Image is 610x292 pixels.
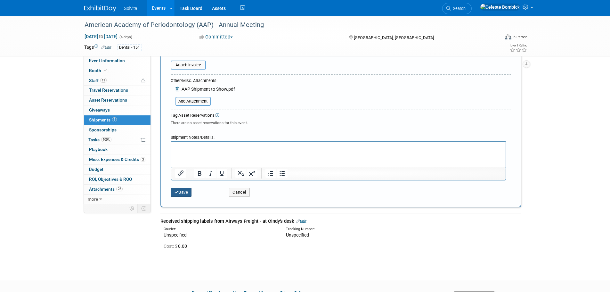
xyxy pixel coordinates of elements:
[88,196,98,202] span: more
[112,117,117,122] span: 1
[89,78,107,83] span: Staff
[84,56,150,66] a: Event Information
[84,135,150,145] a: Tasks100%
[89,127,117,132] span: Sponsorships
[137,204,150,213] td: Toggle Event Tabs
[84,125,150,135] a: Sponsorships
[116,187,123,191] span: 25
[89,68,109,73] span: Booth
[286,227,429,232] div: Tracking Number:
[89,167,103,172] span: Budget
[88,137,111,142] span: Tasks
[164,232,276,238] div: Unspecified
[205,169,216,178] button: Italic
[84,96,150,105] a: Asset Reservations
[171,119,511,126] div: There are no asset reservations for this event.
[84,44,111,51] td: Tags
[89,147,108,152] span: Playbook
[82,19,490,31] div: American Academy of Periodontology (AAP) - Annual Meeting
[126,204,138,213] td: Personalize Event Tab Strip
[84,175,150,184] a: ROI, Objectives & ROO
[101,137,111,142] span: 100%
[84,66,150,76] a: Booth
[451,6,466,11] span: Search
[84,5,116,12] img: ExhibitDay
[89,58,125,63] span: Event Information
[171,132,506,141] div: Shipment Notes/Details:
[216,169,227,178] button: Underline
[505,34,511,39] img: Format-Inperson.png
[164,244,190,249] span: 0.00
[354,35,434,40] span: [GEOGRAPHIC_DATA], [GEOGRAPHIC_DATA]
[119,35,132,39] span: (4 days)
[160,218,521,225] div: Received shipping labels from Airways Freight - at Cindy's desk
[171,142,506,167] iframe: Rich Text Area
[104,69,107,72] i: Booth reservation complete
[124,6,137,11] span: Solvita
[89,157,145,162] span: Misc. Expenses & Credits
[229,188,250,197] button: Cancel
[462,33,528,43] div: Event Format
[84,145,150,154] a: Playbook
[141,78,145,84] span: Potential Scheduling Conflict -- at least one attendee is tagged in another overlapping event.
[84,195,150,204] a: more
[175,169,186,178] button: Insert/edit link
[194,169,205,178] button: Bold
[235,169,246,178] button: Subscript
[171,78,235,85] div: Other/Misc. Attachments:
[89,117,117,122] span: Shipments
[89,97,127,103] span: Asset Reservations
[480,4,520,11] img: Celeste Bombick
[512,35,527,39] div: In-Person
[101,45,111,50] a: Edit
[265,169,276,178] button: Numbered list
[84,165,150,174] a: Budget
[164,244,178,249] span: Cost: $
[141,157,145,162] span: 3
[89,187,123,192] span: Attachments
[98,34,104,39] span: to
[89,107,110,113] span: Giveaways
[277,169,288,178] button: Bullet list
[84,185,150,194] a: Attachments25
[84,155,150,164] a: Misc. Expenses & Credits3
[171,113,511,119] div: Tag Asset Reservations:
[117,44,142,51] div: Dental - 151
[164,227,276,232] div: Courier:
[84,115,150,125] a: Shipments1
[296,219,306,224] a: Edit
[100,78,107,83] span: 11
[286,232,309,238] span: Unspecified
[182,87,235,92] span: AAP Shipment to Show.pdf
[510,44,527,47] div: Event Rating
[84,76,150,86] a: Staff11
[442,3,472,14] a: Search
[197,34,235,40] button: Committed
[89,177,132,182] span: ROI, Objectives & ROO
[84,105,150,115] a: Giveaways
[84,86,150,95] a: Travel Reservations
[247,169,257,178] button: Superscript
[84,34,118,39] span: [DATE] [DATE]
[171,188,192,197] button: Save
[89,88,128,93] span: Travel Reservations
